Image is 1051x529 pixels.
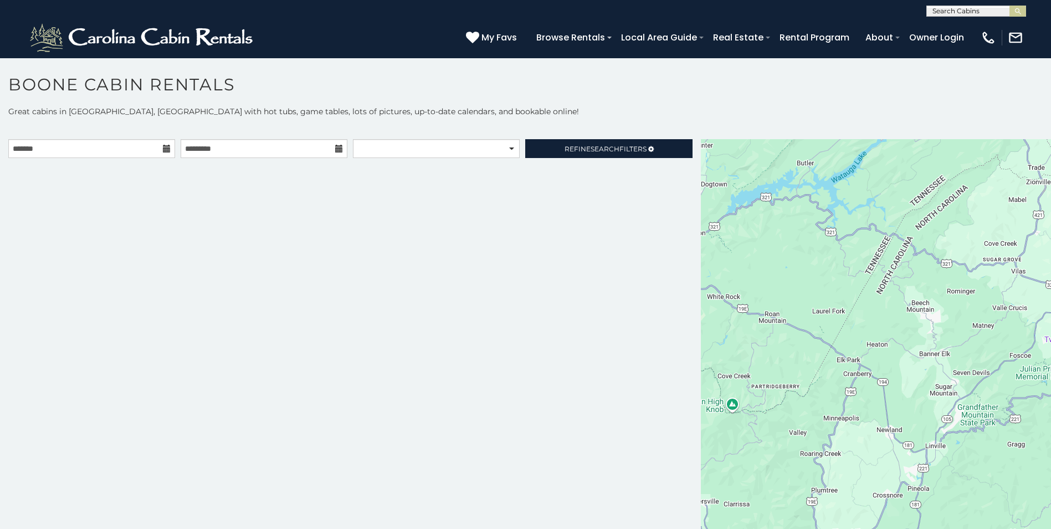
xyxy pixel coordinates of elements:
img: mail-regular-white.png [1008,30,1023,45]
a: Real Estate [707,28,769,47]
img: phone-regular-white.png [981,30,996,45]
a: Browse Rentals [531,28,611,47]
a: Local Area Guide [616,28,703,47]
a: Rental Program [774,28,855,47]
a: RefineSearchFilters [525,139,692,158]
img: White-1-2.png [28,21,258,54]
span: Refine Filters [565,145,647,153]
span: Search [591,145,619,153]
a: My Favs [466,30,520,45]
a: About [860,28,899,47]
span: My Favs [481,30,517,44]
a: Owner Login [904,28,970,47]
